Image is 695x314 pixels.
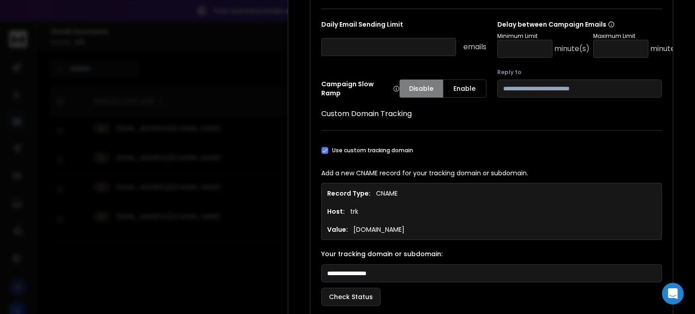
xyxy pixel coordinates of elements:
h1: Record Type: [327,189,371,198]
label: Use custom tracking domain [332,147,413,154]
p: CNAME [376,189,398,198]
p: Minimum Limit [497,33,590,40]
button: Check Status [321,288,381,306]
label: Your tracking domain or subdomain: [321,251,662,257]
p: emails [463,42,486,52]
p: Add a new CNAME record for your tracking domain or subdomain. [321,169,662,178]
h1: Value: [327,225,348,234]
label: Reply to [497,69,662,76]
h1: Custom Domain Tracking [321,108,662,119]
p: minute(s) [650,43,685,54]
h1: Host: [327,207,345,216]
div: Open Intercom Messenger [662,283,684,305]
p: Delay between Campaign Emails [497,20,685,29]
p: [DOMAIN_NAME] [353,225,405,234]
button: Enable [443,80,486,98]
p: Maximum Limit [593,33,685,40]
p: trk [350,207,358,216]
p: minute(s) [554,43,590,54]
p: Campaign Slow Ramp [321,80,400,98]
p: Daily Email Sending Limit [321,20,486,33]
button: Disable [400,80,443,98]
